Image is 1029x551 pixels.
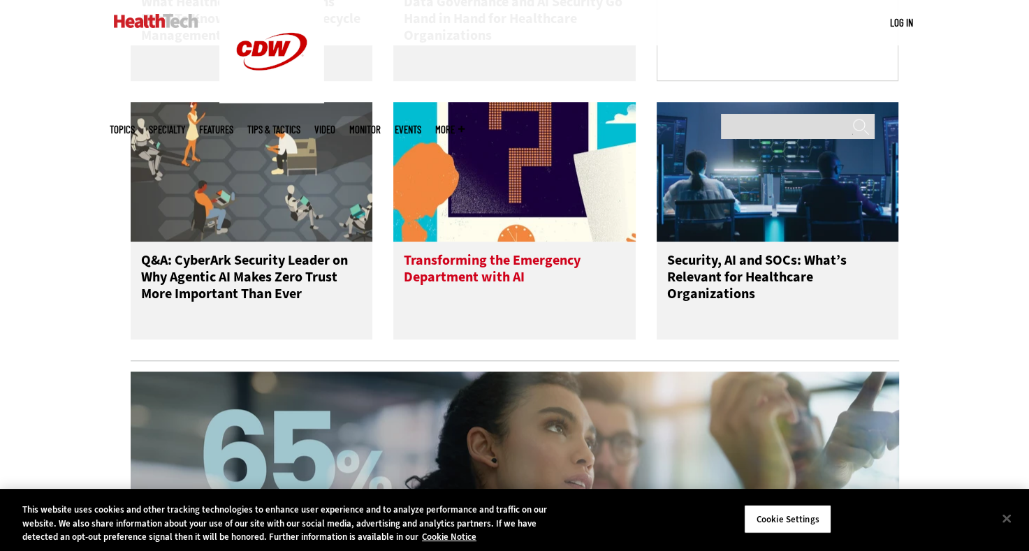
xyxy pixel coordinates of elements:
[393,102,636,242] img: illustration of question mark
[991,503,1022,534] button: Close
[395,124,421,135] a: Events
[247,124,300,135] a: Tips & Tactics
[667,252,889,308] h3: Security, AI and SOCs: What’s Relevant for Healthcare Organizations
[404,252,625,308] h3: Transforming the Emergency Department with AI
[890,16,913,29] a: Log in
[435,124,465,135] span: More
[131,102,373,242] img: Group of humans and robots accessing a network
[657,102,899,339] a: security team in high-tech computer room Security, AI and SOCs: What’s Relevant for Healthcare Or...
[349,124,381,135] a: MonITor
[199,124,233,135] a: Features
[422,531,476,543] a: More information about your privacy
[22,503,566,544] div: This website uses cookies and other tracking technologies to enhance user experience and to analy...
[393,102,636,339] a: illustration of question mark Transforming the Emergency Department with AI
[314,124,335,135] a: Video
[114,14,198,28] img: Home
[744,504,831,534] button: Cookie Settings
[890,15,913,30] div: User menu
[141,252,363,308] h3: Q&A: CyberArk Security Leader on Why Agentic AI Makes Zero Trust More Important Than Ever
[219,92,324,107] a: CDW
[131,102,373,339] a: Group of humans and robots accessing a network Q&A: CyberArk Security Leader on Why Agentic AI Ma...
[149,124,185,135] span: Specialty
[110,124,135,135] span: Topics
[657,102,899,242] img: security team in high-tech computer room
